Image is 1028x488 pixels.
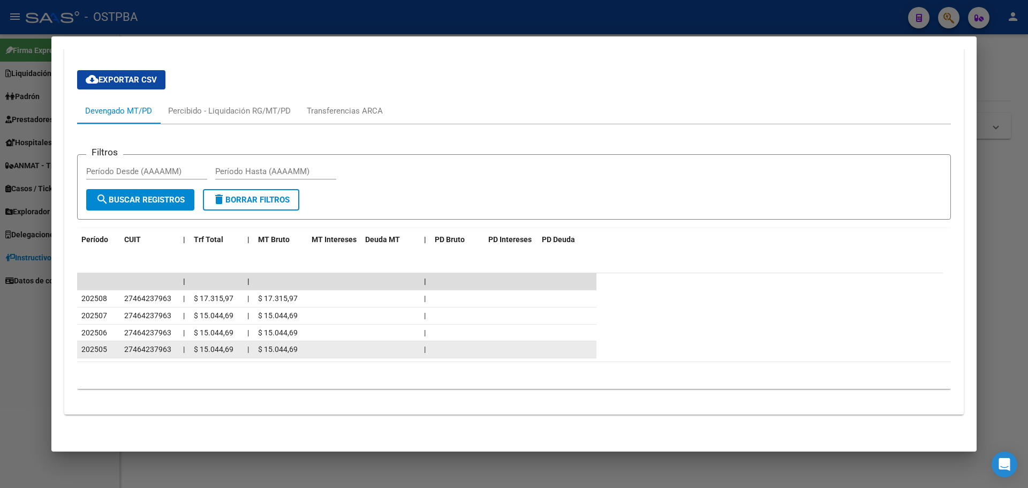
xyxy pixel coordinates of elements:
[77,228,120,251] datatable-header-cell: Período
[542,235,575,244] span: PD Deuda
[213,195,290,205] span: Borrar Filtros
[992,452,1017,477] div: Open Intercom Messenger
[124,311,171,320] span: 27464237963
[86,73,99,86] mat-icon: cloud_download
[203,189,299,211] button: Borrar Filtros
[254,228,307,251] datatable-header-cell: MT Bruto
[124,235,141,244] span: CUIT
[194,294,233,303] span: $ 17.315,97
[81,294,107,303] span: 202508
[120,228,179,251] datatable-header-cell: CUIT
[247,235,250,244] span: |
[85,105,152,117] div: Devengado MT/PD
[258,311,298,320] span: $ 15.044,69
[247,345,249,354] span: |
[183,345,185,354] span: |
[96,193,109,206] mat-icon: search
[247,294,249,303] span: |
[420,228,430,251] datatable-header-cell: |
[183,294,185,303] span: |
[430,228,484,251] datatable-header-cell: PD Bruto
[361,228,420,251] datatable-header-cell: Deuda MT
[247,311,249,320] span: |
[194,311,233,320] span: $ 15.044,69
[86,146,123,158] h3: Filtros
[124,328,171,337] span: 27464237963
[538,228,596,251] datatable-header-cell: PD Deuda
[77,70,165,89] button: Exportar CSV
[258,328,298,337] span: $ 15.044,69
[424,235,426,244] span: |
[183,235,185,244] span: |
[424,277,426,286] span: |
[258,345,298,354] span: $ 15.044,69
[213,193,225,206] mat-icon: delete
[488,235,532,244] span: PD Intereses
[194,235,223,244] span: Trf Total
[424,294,426,303] span: |
[194,345,233,354] span: $ 15.044,69
[247,277,250,286] span: |
[307,105,383,117] div: Transferencias ARCA
[168,105,291,117] div: Percibido - Liquidación RG/MT/PD
[365,235,400,244] span: Deuda MT
[64,44,964,415] div: Aportes y Contribuciones del Afiliado: 27464237963
[435,235,465,244] span: PD Bruto
[424,345,426,354] span: |
[243,228,254,251] datatable-header-cell: |
[190,228,243,251] datatable-header-cell: Trf Total
[183,277,185,286] span: |
[81,235,108,244] span: Período
[307,228,361,251] datatable-header-cell: MT Intereses
[183,311,185,320] span: |
[424,328,426,337] span: |
[258,294,298,303] span: $ 17.315,97
[247,328,249,337] span: |
[81,345,107,354] span: 202505
[424,311,426,320] span: |
[258,235,290,244] span: MT Bruto
[312,235,357,244] span: MT Intereses
[484,228,538,251] datatable-header-cell: PD Intereses
[194,328,233,337] span: $ 15.044,69
[183,328,185,337] span: |
[81,311,107,320] span: 202507
[179,228,190,251] datatable-header-cell: |
[81,328,107,337] span: 202506
[86,189,194,211] button: Buscar Registros
[96,195,185,205] span: Buscar Registros
[124,294,171,303] span: 27464237963
[86,75,157,85] span: Exportar CSV
[124,345,171,354] span: 27464237963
